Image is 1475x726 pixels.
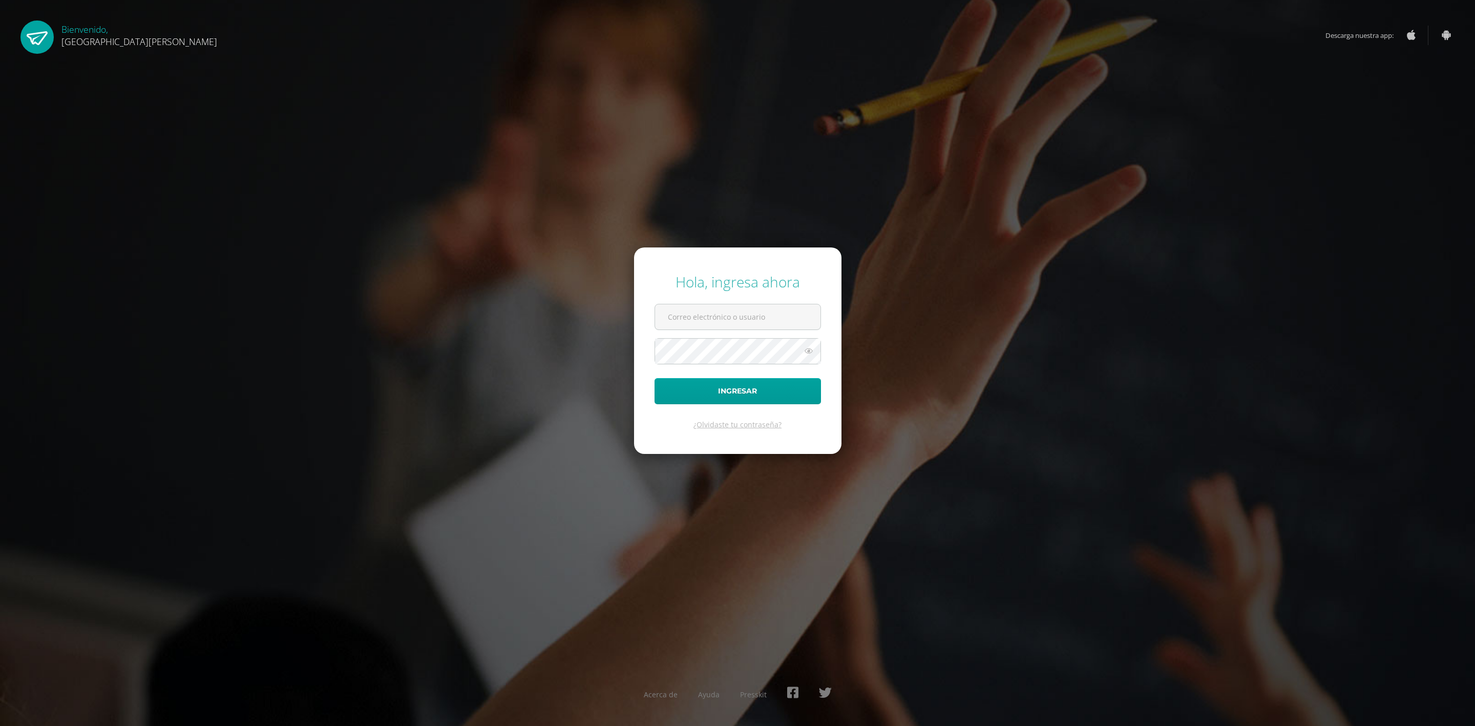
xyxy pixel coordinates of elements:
input: Correo electrónico o usuario [655,304,820,329]
a: Presskit [740,690,767,699]
div: Hola, ingresa ahora [655,272,821,292]
span: Descarga nuestra app: [1325,26,1404,45]
button: Ingresar [655,378,821,404]
div: Bienvenido, [61,20,217,48]
a: Ayuda [698,690,720,699]
a: ¿Olvidaste tu contraseña? [693,420,782,429]
a: Acerca de [644,690,678,699]
span: [GEOGRAPHIC_DATA][PERSON_NAME] [61,35,217,48]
